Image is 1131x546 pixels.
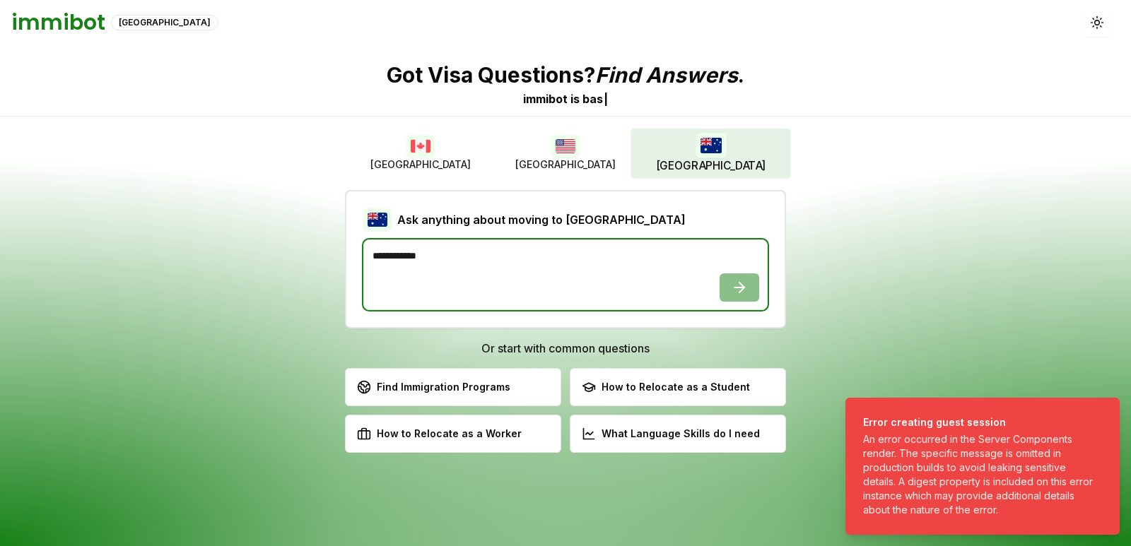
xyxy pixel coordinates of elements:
[111,15,218,30] div: [GEOGRAPHIC_DATA]
[595,62,738,88] span: Find Answers
[695,133,726,158] img: Australia flag
[345,340,786,357] h3: Or start with common questions
[397,211,686,228] h2: Ask anything about moving to [GEOGRAPHIC_DATA]
[570,415,786,453] button: What Language Skills do I need
[655,158,766,174] span: [GEOGRAPHIC_DATA]
[387,62,744,88] p: Got Visa Questions? .
[345,415,561,453] button: How to Relocate as a Worker
[345,368,561,406] button: Find Immigration Programs
[406,135,435,158] img: Canada flag
[363,208,392,231] img: Australia flag
[582,92,603,106] span: b a s
[515,158,616,172] span: [GEOGRAPHIC_DATA]
[863,432,1096,517] div: An error occurred in the Server Components render. The specific message is omitted in production ...
[523,90,580,107] div: immibot is
[551,135,580,158] img: USA flag
[582,380,750,394] div: How to Relocate as a Student
[357,427,522,441] div: How to Relocate as a Worker
[11,10,105,35] h1: immibot
[357,380,510,394] div: Find Immigration Programs
[370,158,471,172] span: [GEOGRAPHIC_DATA]
[570,368,786,406] button: How to Relocate as a Student
[582,427,760,441] div: What Language Skills do I need
[604,92,608,106] span: |
[863,415,1096,429] div: Error creating guest session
